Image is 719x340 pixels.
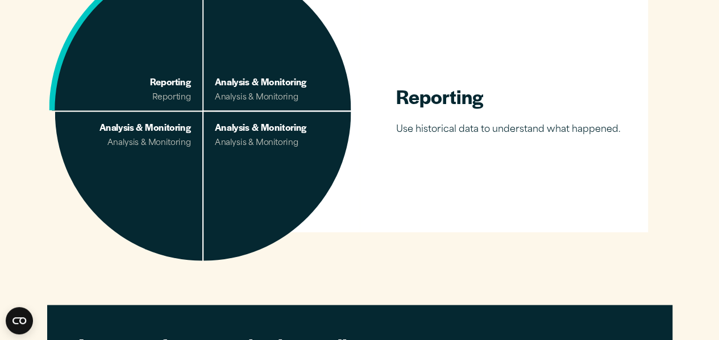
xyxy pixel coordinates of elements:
[107,139,190,147] span: Analysis & Monitoring
[214,93,325,101] span: Analysis & Monitoring
[152,93,190,101] span: Reporting
[149,74,190,88] span: Reporting
[214,74,325,88] span: Analysis & Monitoring
[214,120,325,133] span: Analysis & Monitoring
[396,122,621,138] p: Use historical data to understand what happened.
[396,84,621,109] h2: Reporting
[214,139,325,147] span: Analysis & Monitoring
[99,120,191,133] span: Analysis & Monitoring
[6,307,33,334] button: Open CMP widget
